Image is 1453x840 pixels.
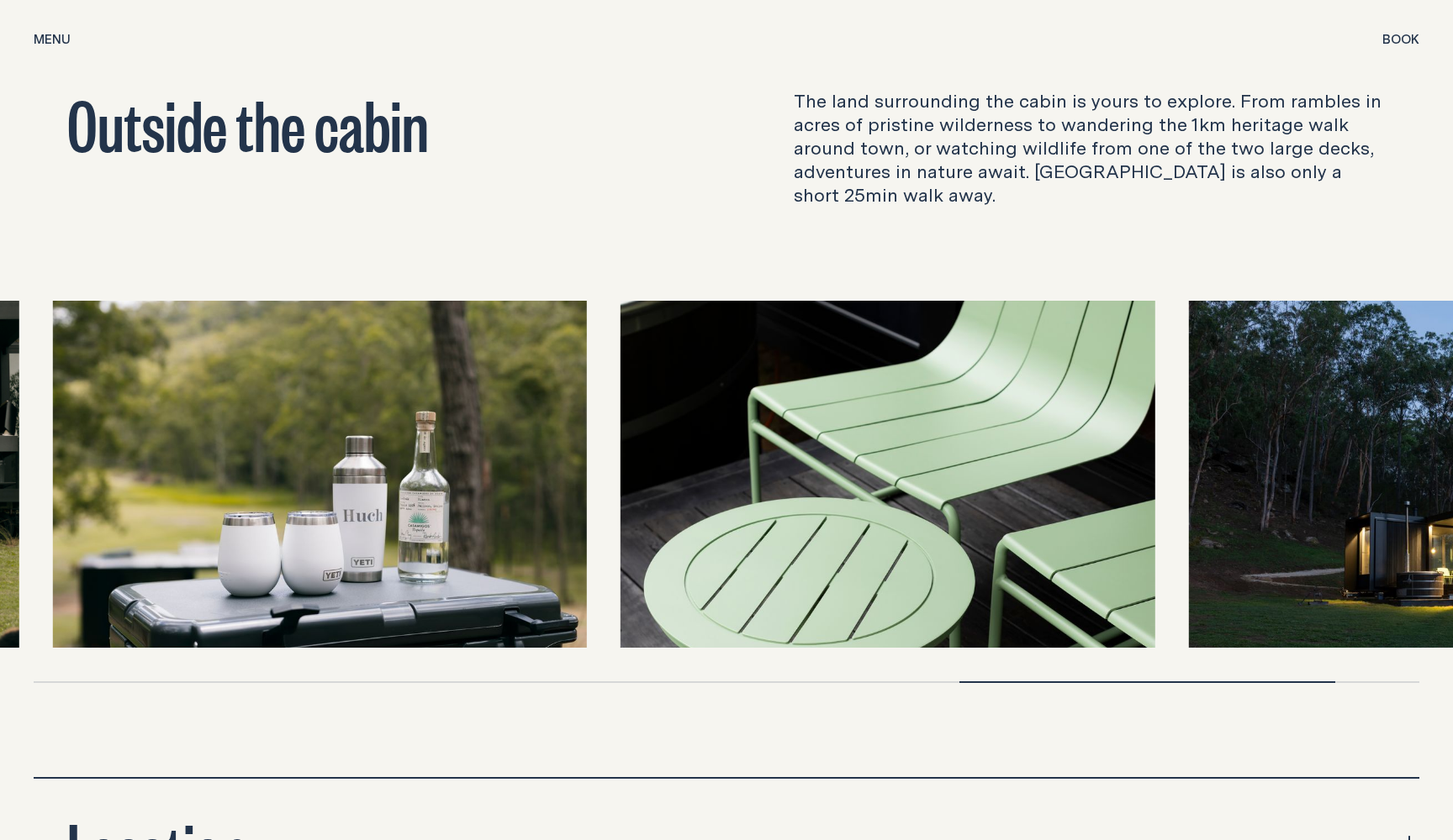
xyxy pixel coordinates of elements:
[34,33,71,45] span: Menu
[34,30,71,50] button: show menu
[621,301,1154,648] img: outdoor chairs
[1382,30,1419,50] button: show booking tray
[67,89,659,156] h2: Outside the cabin
[1382,33,1419,45] span: Book
[794,89,1386,207] p: The land surrounding the cabin is yours to explore. From rambles in acres of pristine wilderness ...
